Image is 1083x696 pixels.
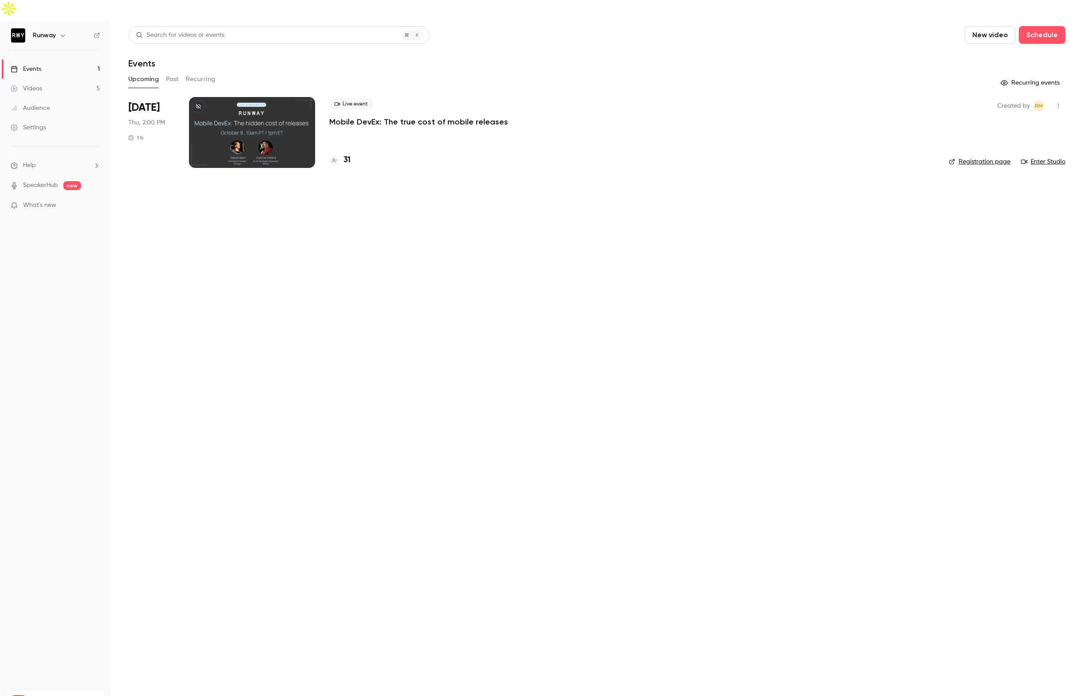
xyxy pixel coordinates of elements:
span: [DATE] [128,101,160,115]
a: Enter Studio [1021,157,1065,166]
span: Live event [329,99,373,109]
h6: Runway [33,31,56,40]
a: Mobile DevEx: The true cost of mobile releases [329,117,508,127]
span: What's new [23,201,56,210]
div: Search for videos or events [136,31,224,40]
button: Past [166,72,179,86]
a: 31 [329,154,351,166]
div: 1 h [128,134,143,141]
span: Help [23,161,36,170]
button: Schedule [1019,26,1065,44]
a: SpeakerHub [23,181,58,190]
h4: 31 [343,154,351,166]
span: new [63,181,81,190]
span: Riley Maguire [1033,101,1044,111]
button: Recurring [186,72,216,86]
button: Upcoming [128,72,159,86]
iframe: Noticeable Trigger [89,202,100,210]
img: Runway [11,28,25,43]
div: Oct 9 Thu, 1:00 PM (America/New York) [128,97,175,168]
span: Created by [997,101,1030,111]
button: New video [965,26,1015,44]
span: Thu, 2:00 PM [128,118,165,127]
a: Registration page [949,157,1010,166]
div: Settings [11,123,46,132]
div: Videos [11,84,42,93]
h1: Events [128,58,155,69]
li: help-dropdown-opener [11,161,100,170]
div: Audience [11,104,50,113]
span: RM [1035,101,1043,111]
button: Recurring events [997,76,1065,90]
div: Events [11,65,41,74]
